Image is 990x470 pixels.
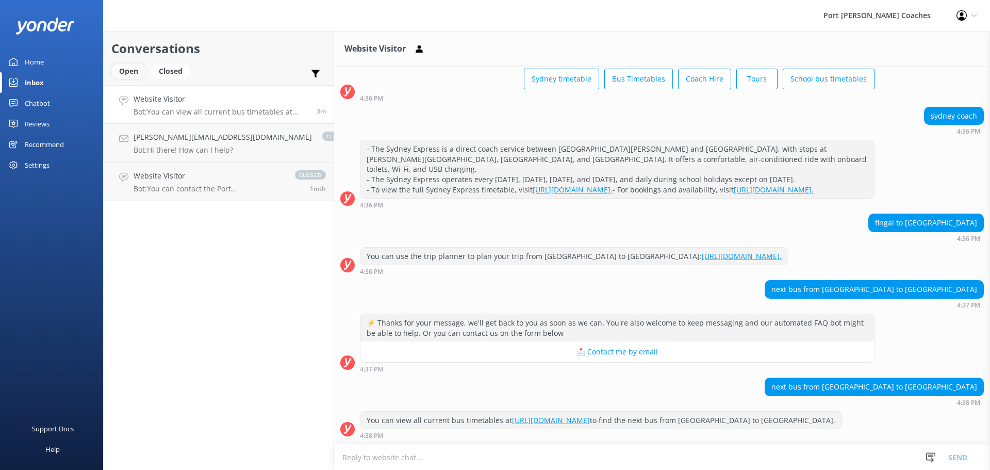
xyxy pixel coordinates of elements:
[360,248,788,265] div: You can use the trip planner to plan your trip from [GEOGRAPHIC_DATA] to [GEOGRAPHIC_DATA]:
[310,184,326,193] span: Aug 19 2025 02:19pm (UTC +11:00) Australia/Sydney
[957,302,980,309] strong: 4:37 PM
[25,72,44,93] div: Inbox
[134,107,309,117] p: Bot: You can view all current bus timetables at [URL][DOMAIN_NAME] to find the next bus from [GEO...
[734,185,814,195] a: [URL][DOMAIN_NAME].
[360,95,383,102] strong: 4:36 PM
[111,65,151,76] a: Open
[957,400,980,406] strong: 4:38 PM
[360,365,874,372] div: Oct 07 2025 04:37pm (UTC +11:00) Australia/Sydney
[111,63,146,79] div: Open
[925,107,983,125] div: sydney coach
[736,69,778,89] button: Tours
[524,69,599,89] button: Sydney timetable
[322,132,353,141] span: closed
[869,214,983,232] div: fingal to [GEOGRAPHIC_DATA]
[134,132,312,143] h4: [PERSON_NAME][EMAIL_ADDRESS][DOMAIN_NAME]
[360,94,874,102] div: Oct 07 2025 04:36pm (UTC +11:00) Australia/Sydney
[360,432,842,439] div: Oct 07 2025 04:38pm (UTC +11:00) Australia/Sydney
[360,433,383,439] strong: 4:38 PM
[134,184,285,193] p: Bot: You can contact the Port [PERSON_NAME] Coaches team at 02 4982 2940, or by emailing [EMAIL_A...
[295,170,326,180] span: closed
[957,236,980,242] strong: 4:36 PM
[783,69,874,89] button: School bus timetables
[151,65,195,76] a: Closed
[104,163,334,201] a: Website VisitorBot:You can contact the Port [PERSON_NAME] Coaches team at 02 4982 2940, or by ema...
[512,415,590,425] a: [URL][DOMAIN_NAME]
[765,281,983,298] div: next bus from [GEOGRAPHIC_DATA] to [GEOGRAPHIC_DATA]
[104,124,334,163] a: [PERSON_NAME][EMAIL_ADDRESS][DOMAIN_NAME]Bot:Hi there! How can I help?closed
[104,85,334,124] a: Website VisitorBot:You can view all current bus timetables at [URL][DOMAIN_NAME] to find the next...
[604,69,673,89] button: Bus Timetables
[533,185,613,195] a: [URL][DOMAIN_NAME].
[25,93,50,114] div: Chatbot
[924,127,984,135] div: Oct 07 2025 04:36pm (UTC +11:00) Australia/Sydney
[25,134,64,155] div: Recommend
[151,63,190,79] div: Closed
[25,114,49,134] div: Reviews
[360,268,788,275] div: Oct 07 2025 04:36pm (UTC +11:00) Australia/Sydney
[360,314,874,342] div: ⚡ Thanks for your message, we'll get back to you as soon as we can. You're also welcome to keep m...
[957,128,980,135] strong: 4:36 PM
[134,93,309,105] h4: Website Visitor
[25,155,49,175] div: Settings
[111,39,326,58] h2: Conversations
[678,69,731,89] button: Coach Hire
[360,342,874,362] button: 📩 Contact me by email
[360,412,841,429] div: You can view all current bus timetables at to find the next bus from [GEOGRAPHIC_DATA] to [GEOGRA...
[344,42,406,56] h3: Website Visitor
[15,18,75,35] img: yonder-white-logo.png
[360,140,874,198] div: - The Sydney Express is a direct coach service between [GEOGRAPHIC_DATA][PERSON_NAME] and [GEOGRA...
[360,201,874,208] div: Oct 07 2025 04:36pm (UTC +11:00) Australia/Sydney
[45,439,60,460] div: Help
[360,202,383,208] strong: 4:36 PM
[702,251,782,261] a: [URL][DOMAIN_NAME].
[134,170,285,182] h4: Website Visitor
[360,366,383,372] strong: 4:37 PM
[32,418,74,439] div: Support Docs
[765,378,983,396] div: next bus from [GEOGRAPHIC_DATA] to [GEOGRAPHIC_DATA]
[134,145,312,155] p: Bot: Hi there! How can I help?
[25,52,44,72] div: Home
[765,301,984,309] div: Oct 07 2025 04:37pm (UTC +11:00) Australia/Sydney
[317,107,326,116] span: Oct 07 2025 04:38pm (UTC +11:00) Australia/Sydney
[868,235,984,242] div: Oct 07 2025 04:36pm (UTC +11:00) Australia/Sydney
[360,269,383,275] strong: 4:36 PM
[765,399,984,406] div: Oct 07 2025 04:38pm (UTC +11:00) Australia/Sydney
